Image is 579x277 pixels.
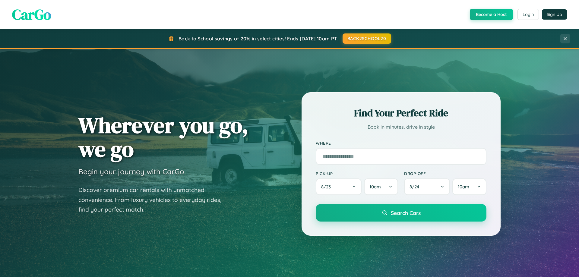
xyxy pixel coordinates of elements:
span: 8 / 24 [410,184,422,190]
button: BACK2SCHOOL20 [343,33,391,44]
h1: Wherever you go, we go [78,113,248,161]
button: Become a Host [470,9,513,20]
label: Where [316,140,486,146]
button: Login [517,9,539,20]
label: Pick-up [316,171,398,176]
span: Search Cars [391,209,421,216]
h2: Find Your Perfect Ride [316,106,486,120]
button: 10am [364,178,398,195]
span: CarGo [12,5,51,24]
button: Sign Up [542,9,567,20]
span: 8 / 23 [321,184,334,190]
span: Back to School savings of 20% in select cities! Ends [DATE] 10am PT. [179,36,338,42]
button: 8/23 [316,178,362,195]
label: Drop-off [404,171,486,176]
p: Book in minutes, drive in style [316,123,486,131]
p: Discover premium car rentals with unmatched convenience. From luxury vehicles to everyday rides, ... [78,185,229,215]
h3: Begin your journey with CarGo [78,167,184,176]
span: 10am [369,184,381,190]
span: 10am [458,184,469,190]
button: 10am [452,178,486,195]
button: 8/24 [404,178,450,195]
button: Search Cars [316,204,486,222]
